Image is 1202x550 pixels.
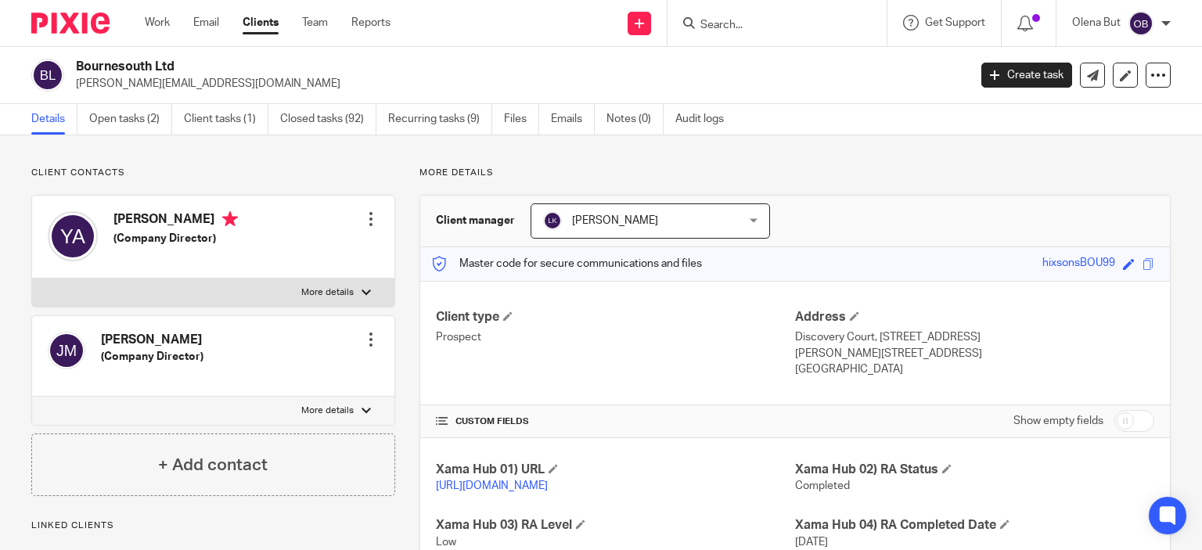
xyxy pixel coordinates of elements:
p: More details [419,167,1171,179]
p: [PERSON_NAME][EMAIL_ADDRESS][DOMAIN_NAME] [76,76,958,92]
img: svg%3E [48,332,85,369]
span: [PERSON_NAME] [572,215,658,226]
h4: Address [795,309,1154,325]
input: Search [699,19,840,33]
p: Prospect [436,329,795,345]
span: Completed [795,480,850,491]
p: Master code for secure communications and files [432,256,702,271]
div: hixsonsBOU99 [1042,255,1115,273]
a: Work [145,15,170,31]
img: svg%3E [48,211,98,261]
a: Files [504,104,539,135]
h4: [PERSON_NAME] [113,211,238,231]
h4: + Add contact [158,453,268,477]
p: Linked clients [31,519,395,532]
a: Email [193,15,219,31]
img: svg%3E [1128,11,1153,36]
h4: Xama Hub 04) RA Completed Date [795,517,1154,534]
p: [PERSON_NAME][STREET_ADDRESS] [795,346,1154,361]
label: Show empty fields [1013,413,1103,429]
span: Low [436,537,456,548]
a: Reports [351,15,390,31]
h2: Bournesouth Ltd [76,59,782,75]
a: [URL][DOMAIN_NAME] [436,480,548,491]
h4: Xama Hub 03) RA Level [436,517,795,534]
img: svg%3E [31,59,64,92]
a: Emails [551,104,595,135]
h3: Client manager [436,213,515,228]
p: Olena But [1072,15,1121,31]
a: Clients [243,15,279,31]
h5: (Company Director) [101,349,203,365]
img: Pixie [31,13,110,34]
h5: (Company Director) [113,231,238,246]
a: Audit logs [675,104,736,135]
i: Primary [222,211,238,227]
a: Notes (0) [606,104,664,135]
p: [GEOGRAPHIC_DATA] [795,361,1154,377]
p: More details [301,286,354,299]
a: Client tasks (1) [184,104,268,135]
a: Details [31,104,77,135]
h4: Xama Hub 02) RA Status [795,462,1154,478]
h4: Client type [436,309,795,325]
p: More details [301,404,354,417]
a: Team [302,15,328,31]
h4: CUSTOM FIELDS [436,415,795,428]
span: [DATE] [795,537,828,548]
span: Get Support [925,17,985,28]
p: Client contacts [31,167,395,179]
a: Open tasks (2) [89,104,172,135]
h4: [PERSON_NAME] [101,332,203,348]
a: Recurring tasks (9) [388,104,492,135]
img: svg%3E [543,211,562,230]
p: Discovery Court, [STREET_ADDRESS] [795,329,1154,345]
a: Create task [981,63,1072,88]
h4: Xama Hub 01) URL [436,462,795,478]
a: Closed tasks (92) [280,104,376,135]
